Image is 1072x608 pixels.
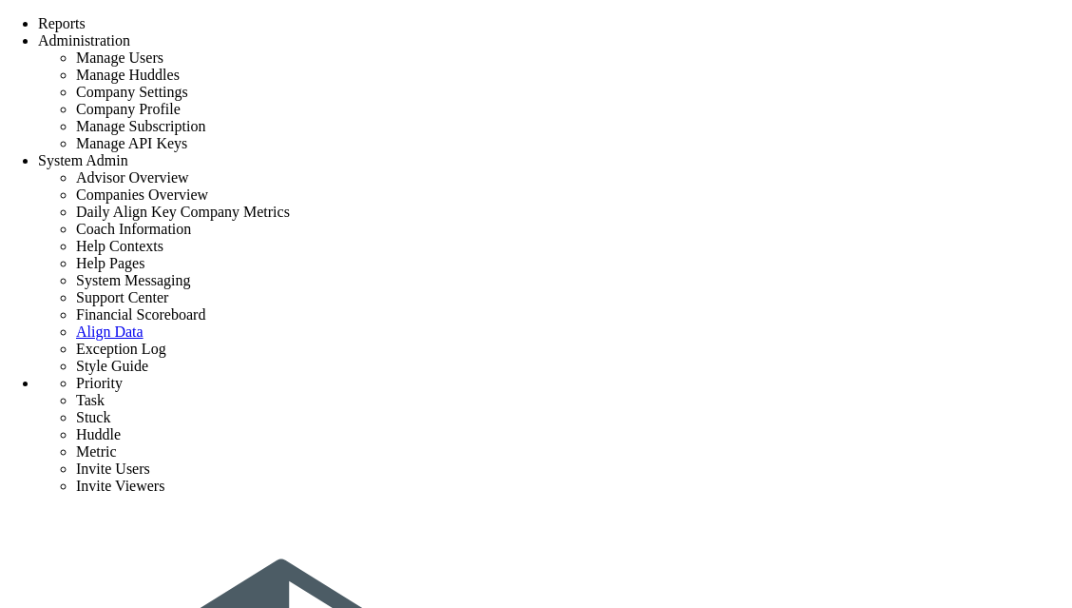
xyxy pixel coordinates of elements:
span: System Admin [38,152,128,168]
span: Manage API Keys [76,135,187,151]
span: Administration [38,32,130,49]
span: Financial Scoreboard [76,306,205,323]
span: Companies Overview [76,186,208,203]
span: Manage Users [76,49,163,66]
span: Stuck [76,409,110,425]
span: Company Settings [76,84,188,100]
span: Support Center [76,289,168,305]
span: Invite Viewers [76,478,164,494]
span: System Messaging [76,272,190,288]
span: Help Contexts [76,238,163,254]
span: Task [76,392,105,408]
span: Daily Align Key Company Metrics [76,204,290,220]
span: Company Profile [76,101,181,117]
span: Reports [38,15,86,31]
span: Priority [76,375,123,391]
span: Exception Log [76,341,166,357]
span: Manage Huddles [76,67,180,83]
span: Invite Users [76,461,150,477]
span: Advisor Overview [76,169,189,186]
span: Style Guide [76,358,148,374]
a: Align Data [76,324,144,340]
span: Help Pages [76,255,144,271]
span: Metric [76,443,117,460]
span: Manage Subscription [76,118,205,134]
span: Huddle [76,426,121,442]
span: Coach Information [76,221,191,237]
